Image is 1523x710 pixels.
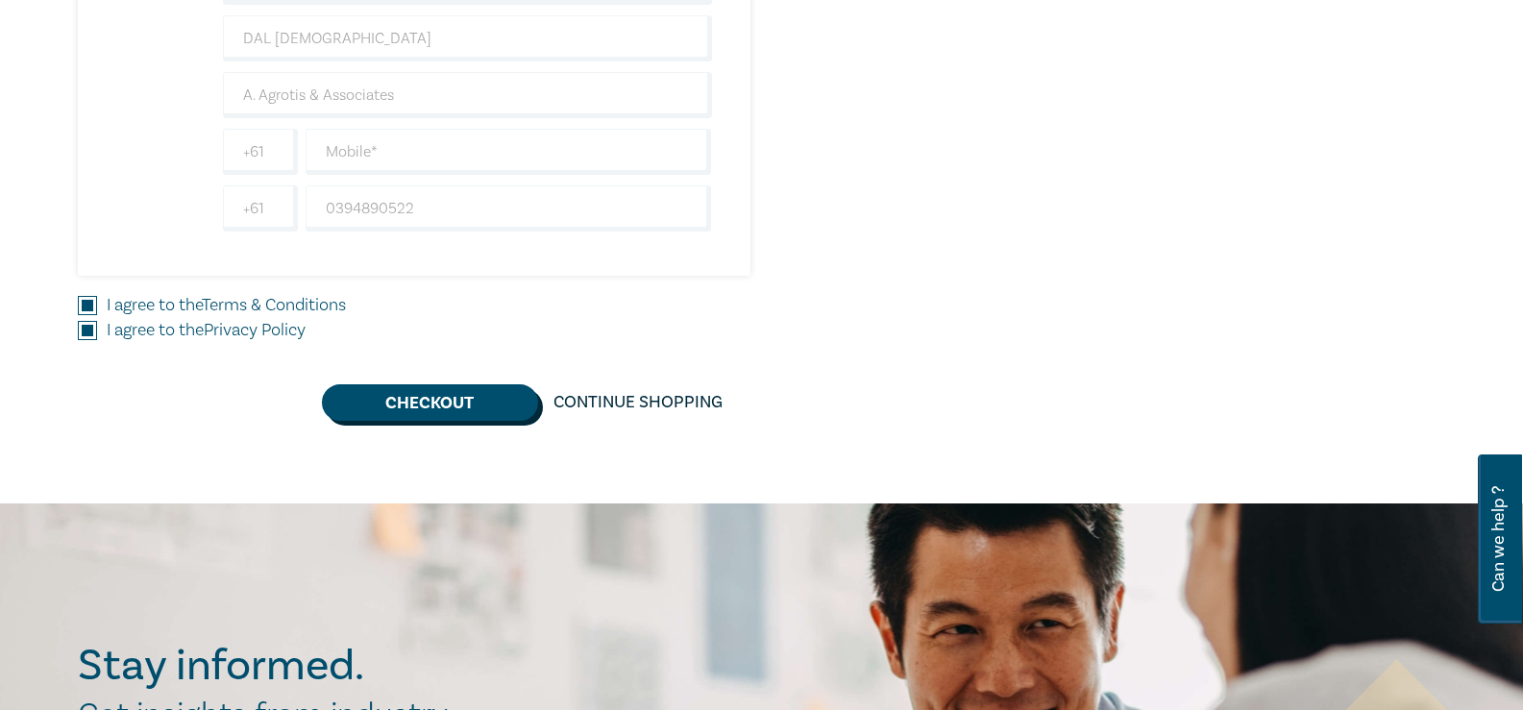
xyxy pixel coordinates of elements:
label: I agree to the [107,318,306,343]
input: Phone [306,185,712,232]
input: +61 [223,129,298,175]
a: Privacy Policy [204,319,306,341]
input: Company [223,72,712,118]
h2: Stay informed. [78,641,531,691]
button: Checkout [322,384,538,421]
input: +61 [223,185,298,232]
a: Continue Shopping [538,384,738,421]
input: Last Name* [223,15,712,61]
label: I agree to the [107,293,346,318]
a: Terms & Conditions [202,294,346,316]
input: Mobile* [306,129,712,175]
span: Can we help ? [1489,466,1508,612]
